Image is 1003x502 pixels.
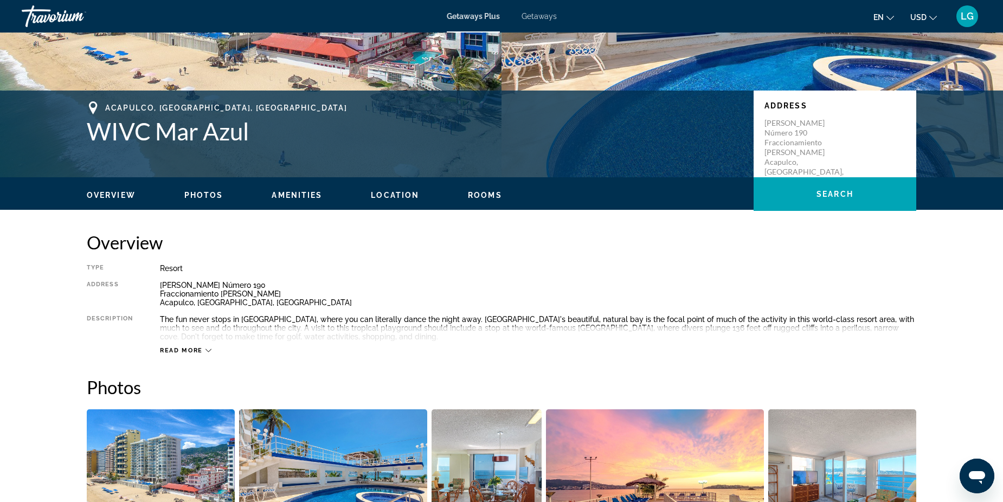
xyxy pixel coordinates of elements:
p: Address [764,101,905,110]
span: Acapulco, [GEOGRAPHIC_DATA], [GEOGRAPHIC_DATA] [105,104,347,112]
button: Overview [87,190,136,200]
button: Change currency [910,9,937,25]
div: Description [87,315,133,341]
div: Type [87,264,133,273]
h2: Overview [87,231,916,253]
span: LG [961,11,974,22]
span: Search [816,190,853,198]
button: Change language [873,9,894,25]
div: The fun never stops in [GEOGRAPHIC_DATA], where you can literally dance the night away. [GEOGRAPH... [160,315,916,341]
button: Rooms [468,190,502,200]
button: Read more [160,346,211,355]
span: Read more [160,347,203,354]
h1: WIVC Mar Azul [87,117,743,145]
span: Location [371,191,419,199]
div: [PERSON_NAME] Número 190 Fraccionamiento [PERSON_NAME] Acapulco, [GEOGRAPHIC_DATA], [GEOGRAPHIC_D... [160,281,916,307]
button: Photos [184,190,223,200]
a: Travorium [22,2,130,30]
a: Getaways Plus [447,12,500,21]
span: Overview [87,191,136,199]
span: Amenities [272,191,322,199]
span: USD [910,13,927,22]
a: Getaways [522,12,557,21]
iframe: Button to launch messaging window [960,459,994,493]
button: Search [754,177,916,211]
div: Resort [160,264,916,273]
div: Address [87,281,133,307]
h2: Photos [87,376,916,398]
span: Rooms [468,191,502,199]
span: Photos [184,191,223,199]
span: en [873,13,884,22]
button: User Menu [953,5,981,28]
button: Location [371,190,419,200]
button: Amenities [272,190,322,200]
p: [PERSON_NAME] Número 190 Fraccionamiento [PERSON_NAME] Acapulco, [GEOGRAPHIC_DATA], [GEOGRAPHIC_D... [764,118,851,186]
